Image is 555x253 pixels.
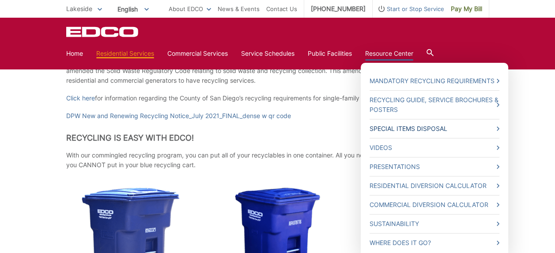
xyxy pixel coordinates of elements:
[66,111,291,121] a: DPW New and Renewing Recycling Notice_July 2021_FINAL_dense w qr code
[308,49,352,58] a: Public Facilities
[266,4,297,14] a: Contact Us
[370,76,499,86] a: Mandatory Recycling Requirements
[451,4,482,14] span: Pay My Bill
[370,162,499,172] a: Presentations
[370,181,499,191] a: Residential Diversion Calculator
[370,143,499,153] a: Videos
[169,4,211,14] a: About EDCO
[111,2,155,16] span: English
[241,49,294,58] a: Service Schedules
[370,219,499,229] a: Sustainability
[66,5,92,12] span: Lakeside
[96,49,154,58] a: Residential Services
[66,27,140,37] a: EDCD logo. Return to the homepage.
[167,49,228,58] a: Commercial Services
[218,4,260,14] a: News & Events
[66,93,95,103] a: Click here
[66,49,83,58] a: Home
[66,150,489,170] p: With our commingled recycling program, you can put all of your recyclables in one container. All ...
[365,49,413,58] a: Resource Center
[370,200,499,210] a: Commercial Diversion Calculator
[370,124,499,134] a: Special Items Disposal
[66,133,489,143] h2: Recycling is Easy with EDCO!
[370,95,499,115] a: Recycling Guide, Service Brochures & Posters
[66,93,489,103] p: for information regarding the County of San Diego’s recycling requirements for single-family resi...
[370,238,499,248] a: Where Does it Go?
